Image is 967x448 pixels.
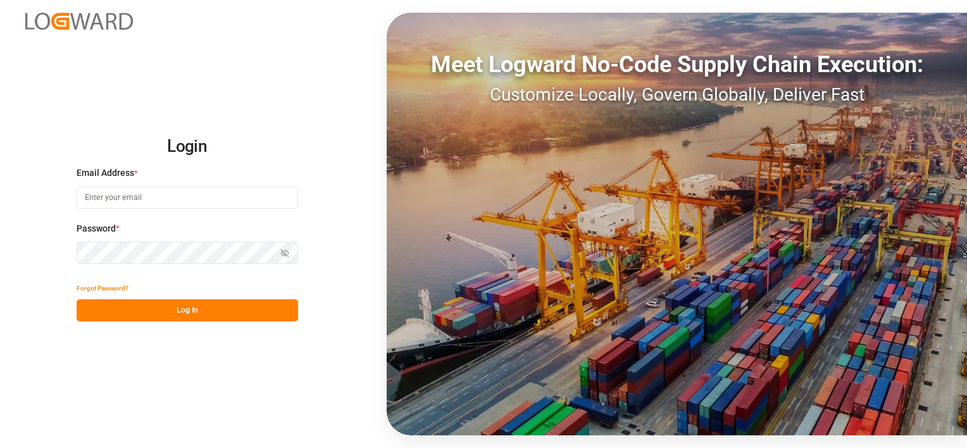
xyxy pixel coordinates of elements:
[77,166,134,180] span: Email Address
[77,222,116,235] span: Password
[77,127,298,167] h2: Login
[77,187,298,209] input: Enter your email
[387,47,967,82] div: Meet Logward No-Code Supply Chain Execution:
[387,82,967,108] div: Customize Locally, Govern Globally, Deliver Fast
[25,13,133,30] img: Logward_new_orange.png
[77,277,128,299] button: Forgot Password?
[77,299,298,321] button: Log In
